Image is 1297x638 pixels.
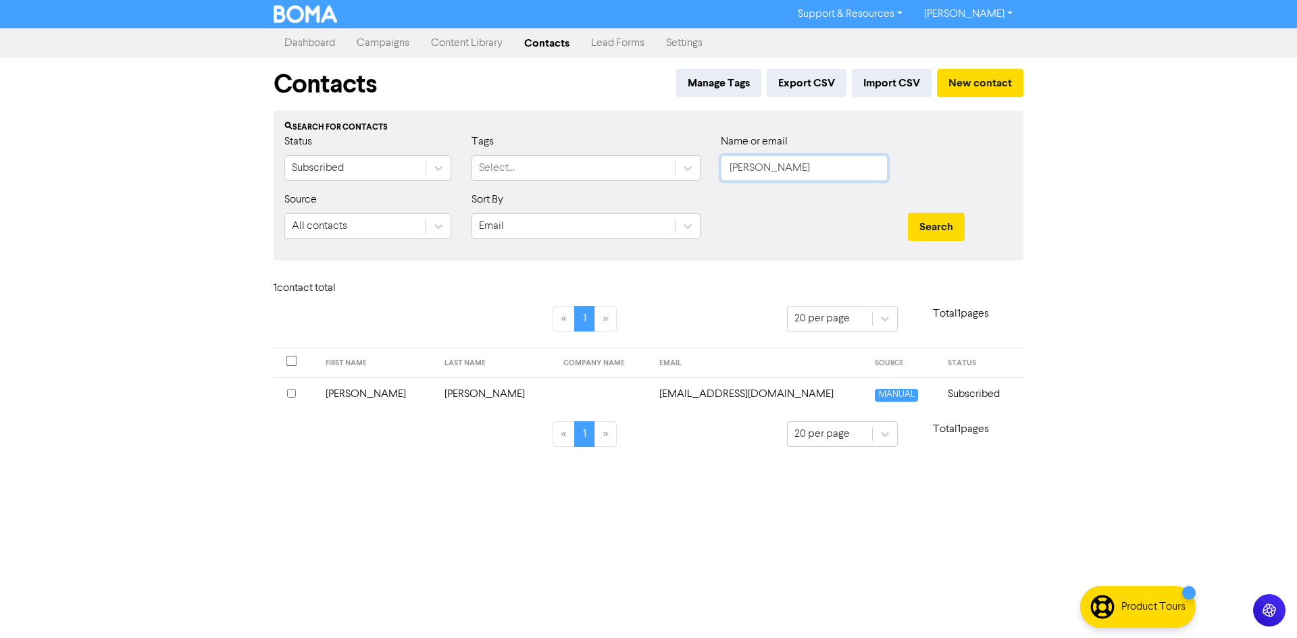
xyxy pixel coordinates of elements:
td: [PERSON_NAME] [317,377,436,410]
h6: 1 contact total [274,282,382,295]
label: Sort By [472,192,503,208]
button: Manage Tags [676,69,761,97]
a: Support & Resources [787,3,913,25]
div: All contacts [292,218,347,234]
div: Select... [479,160,515,176]
h1: Contacts [274,69,377,100]
th: STATUS [940,348,1023,378]
span: MANUAL [875,389,917,402]
button: New contact [937,69,1023,97]
div: 20 per page [794,311,850,327]
button: Search [908,213,965,241]
a: Content Library [420,30,513,57]
th: FIRST NAME [317,348,436,378]
button: Import CSV [852,69,932,97]
p: Total 1 pages [898,421,1023,437]
td: Subscribed [940,377,1023,410]
button: Export CSV [767,69,846,97]
img: BOMA Logo [274,5,337,23]
a: Contacts [513,30,580,57]
a: Settings [655,30,713,57]
label: Source [284,192,317,208]
td: [PERSON_NAME] [436,377,555,410]
div: Email [479,218,504,234]
td: heavenlycuppa@gmail.com [651,377,867,410]
label: Tags [472,134,494,150]
iframe: Chat Widget [1229,573,1297,638]
p: Total 1 pages [898,306,1023,322]
label: Name or email [721,134,788,150]
th: LAST NAME [436,348,555,378]
a: Lead Forms [580,30,655,57]
a: [PERSON_NAME] [913,3,1023,25]
th: SOURCE [867,348,939,378]
div: Search for contacts [284,122,1013,134]
a: Page 1 is your current page [574,306,595,331]
div: 20 per page [794,426,850,442]
label: Status [284,134,312,150]
th: EMAIL [651,348,867,378]
div: Subscribed [292,160,344,176]
a: Page 1 is your current page [574,421,595,447]
a: Dashboard [274,30,346,57]
a: Campaigns [346,30,420,57]
th: COMPANY NAME [555,348,651,378]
